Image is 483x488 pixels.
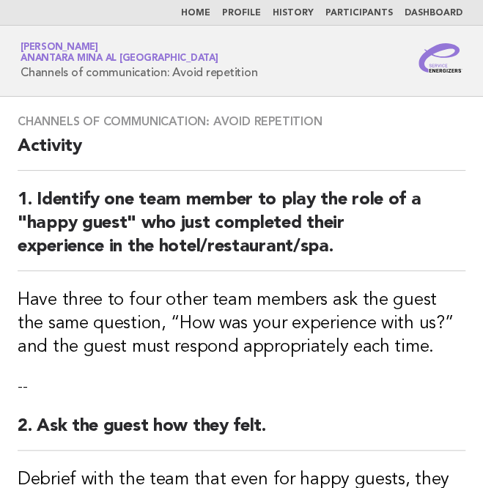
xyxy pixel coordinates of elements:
p: -- [18,377,465,397]
h3: Have three to four other team members ask the guest the same question, “How was your experience w... [18,289,465,359]
a: History [273,9,314,18]
h2: Activity [18,135,465,171]
a: Home [181,9,210,18]
span: Anantara Mina al [GEOGRAPHIC_DATA] [21,54,218,64]
h2: 2. Ask the guest how they felt. [18,415,465,451]
a: [PERSON_NAME]Anantara Mina al [GEOGRAPHIC_DATA] [21,42,218,63]
h2: 1. Identify one team member to play the role of a "happy guest" who just completed their experien... [18,188,465,271]
h1: Channels of communication: Avoid repetition [21,43,257,78]
a: Participants [325,9,393,18]
a: Dashboard [405,9,462,18]
a: Profile [222,9,261,18]
h3: Channels of communication: Avoid repetition [18,114,465,129]
img: Service Energizers [419,43,462,73]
